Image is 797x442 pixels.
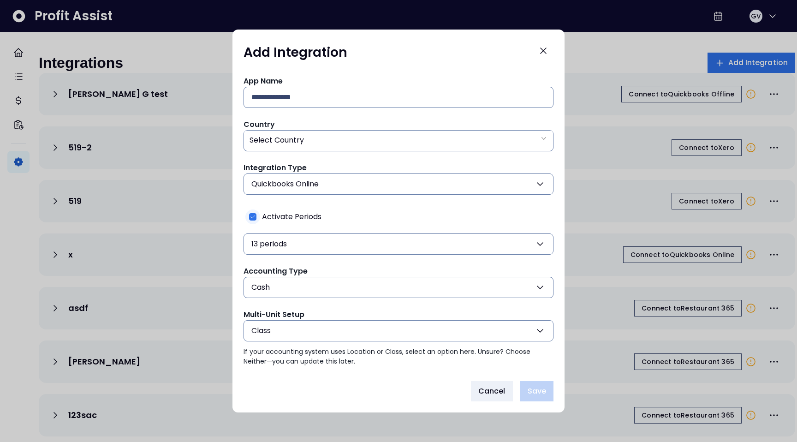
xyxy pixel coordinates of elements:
span: Activate Periods [262,209,321,224]
span: Country [244,119,275,130]
span: Class [251,325,271,336]
p: If your accounting system uses Location or Class, select an option here. Unsure? Choose Neither—y... [244,347,553,366]
span: Multi-Unit Setup [244,309,304,320]
span: Cash [251,282,270,293]
span: Accounting Type [244,266,308,276]
span: Integration Type [244,162,307,173]
button: Cancel [471,381,513,401]
span: 13 periods [251,239,287,250]
svg: arrow down line [540,134,547,143]
span: App Name [244,76,283,86]
span: Select Country [250,135,304,145]
span: Quickbooks Online [251,179,319,190]
button: Close [533,41,553,61]
span: Save [528,386,546,397]
h1: Add Integration [244,44,347,61]
button: Save [520,381,553,401]
span: Cancel [478,386,506,397]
